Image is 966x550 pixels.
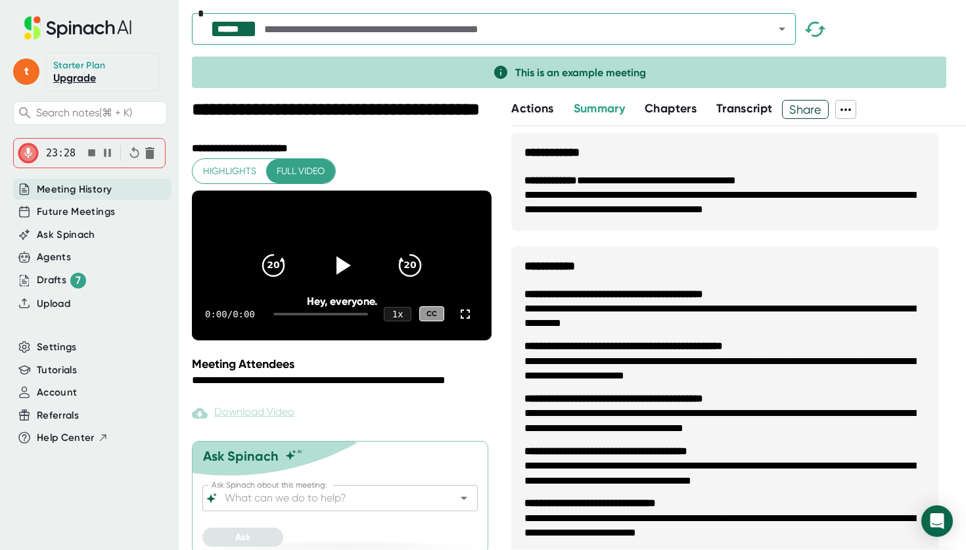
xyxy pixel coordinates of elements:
div: 0:00 / 0:00 [205,309,258,319]
button: Future Meetings [37,204,115,219]
button: Upload [37,296,70,311]
a: Upgrade [53,72,96,84]
button: Account [37,385,77,400]
button: Help Center [37,430,108,446]
span: Help Center [37,430,95,446]
button: Drafts 7 [37,273,86,288]
input: What can we do to help? [222,489,435,507]
button: Open [773,20,791,38]
span: This is an example meeting [515,66,646,79]
div: Ask Spinach [203,448,279,464]
div: Open Intercom Messenger [921,505,953,537]
div: Starter Plan [53,60,106,72]
button: Tutorials [37,363,77,378]
span: Actions [511,101,553,116]
button: Share [782,100,829,119]
button: Summary [574,100,625,118]
div: CC [419,306,444,321]
span: Chapters [645,101,697,116]
button: Highlights [193,159,267,183]
button: Settings [37,340,77,355]
span: Transcript [716,101,773,116]
span: Search notes (⌘ + K) [36,106,132,119]
button: Chapters [645,100,697,118]
button: Full video [266,159,335,183]
span: Highlights [203,163,256,179]
span: Full video [277,163,325,179]
span: t [13,58,39,85]
div: 1 x [384,307,411,321]
button: Transcript [716,100,773,118]
div: Meeting Attendees [192,357,495,371]
button: Meeting History [37,182,112,197]
div: Hey, everyone. [222,295,462,308]
button: Ask [202,528,283,547]
div: Drafts [37,273,86,288]
span: Share [783,98,828,121]
button: Referrals [37,408,79,423]
div: 7 [70,273,86,288]
button: Open [455,489,473,507]
button: Ask Spinach [37,227,95,242]
button: Agents [37,250,71,265]
div: Paid feature [192,405,294,421]
span: 23:28 [46,147,76,159]
span: Ask [235,532,250,543]
span: Summary [574,101,625,116]
button: Actions [511,100,553,118]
